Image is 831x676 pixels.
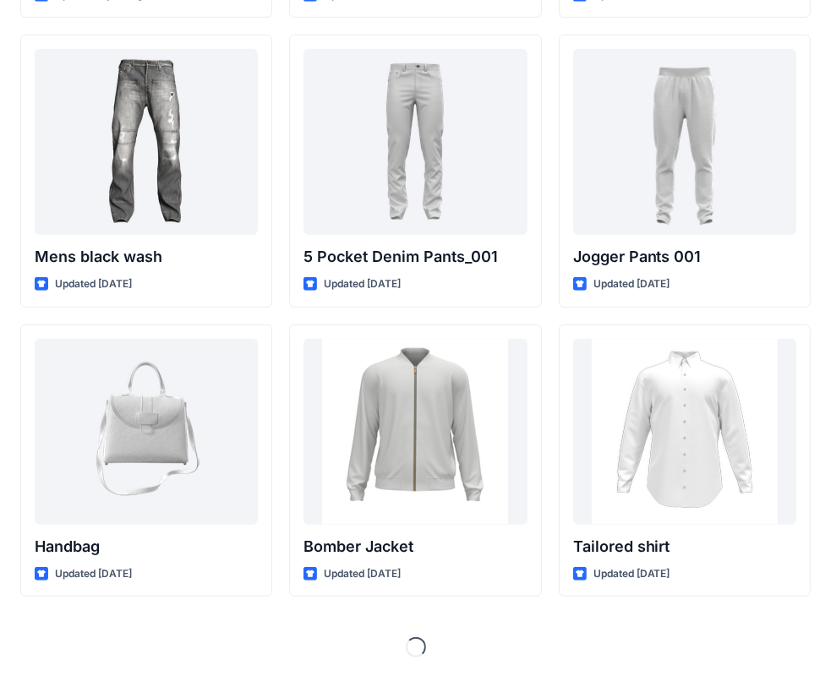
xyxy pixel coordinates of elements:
[35,245,258,269] p: Mens black wash
[35,49,258,235] a: Mens black wash
[593,565,670,583] p: Updated [DATE]
[303,535,527,559] p: Bomber Jacket
[303,245,527,269] p: 5 Pocket Denim Pants_001
[324,275,401,293] p: Updated [DATE]
[303,49,527,235] a: 5 Pocket Denim Pants_001
[35,535,258,559] p: Handbag
[573,49,796,235] a: Jogger Pants 001
[324,565,401,583] p: Updated [DATE]
[573,245,796,269] p: Jogger Pants 001
[55,565,132,583] p: Updated [DATE]
[593,275,670,293] p: Updated [DATE]
[55,275,132,293] p: Updated [DATE]
[573,339,796,525] a: Tailored shirt
[35,339,258,525] a: Handbag
[303,339,527,525] a: Bomber Jacket
[573,535,796,559] p: Tailored shirt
